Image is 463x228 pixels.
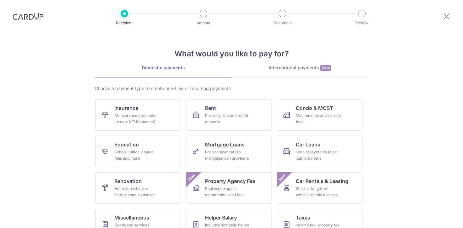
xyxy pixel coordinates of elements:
[95,99,181,131] a: InsuranceAll insurance premiums (except NTUC Income)
[296,149,341,162] div: Loan repayments to car loan providers
[114,112,160,125] div: All insurance premiums (except NTUC Income)
[231,65,368,71] div: International payments
[95,136,181,167] a: EducationSchool, tuition, course fees and more
[422,209,457,225] iframe: Opens a widget where you can find more information
[320,65,331,71] span: New
[277,136,363,167] a: Car LoansLoan repayments to car loan providers
[296,177,348,185] span: Car Rentals & Leasing
[296,141,320,148] span: Car Loans
[277,172,363,204] a: Car Rentals & LeasingShort or long‑term vehicle rentals & leasesNew
[114,149,160,162] div: School, tuition, course fees and more
[205,112,250,125] div: Property rent and rental deposits
[205,177,255,185] span: Property Agency Fee
[186,136,272,167] a: Mortgage LoansLoan repayments to mortgage loan providers
[95,85,368,92] div: Choose a payment type to create one-time or recurring payments.
[186,172,197,183] span: New
[95,65,231,71] div: Domestic payments
[296,185,341,198] div: Short or long‑term vehicle rentals & leases
[296,104,333,112] span: Condo & MCST
[114,177,142,185] span: Renovation
[296,214,310,221] span: Taxes
[101,20,148,26] p: Recipient
[114,104,138,112] span: Insurance
[95,172,181,204] a: RenovationHome furnishing or interior reno-expenses
[205,214,237,221] span: Helper Salary
[205,185,250,198] div: Real estate agent commissions and fees
[186,99,272,131] a: RentProperty rent and rental deposits
[95,48,368,60] h4: What would you like to pay for?
[114,141,139,148] span: Education
[114,185,160,198] div: Home furnishing or interior reno-expenses
[277,172,288,183] span: New
[205,141,245,148] span: Mortgage Loans
[205,104,216,112] span: Rent
[13,13,43,20] img: CardUp
[114,214,149,221] span: Miscellaneous
[296,112,341,125] div: Maintenance and service fees
[259,20,306,26] p: Document
[186,172,272,204] a: Property Agency FeeReal estate agent commissions and feesNew
[180,20,227,26] p: Amount
[205,149,250,162] div: Loan repayments to mortgage loan providers
[277,99,363,131] a: Condo & MCSTMaintenance and service fees
[339,20,385,26] p: Review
